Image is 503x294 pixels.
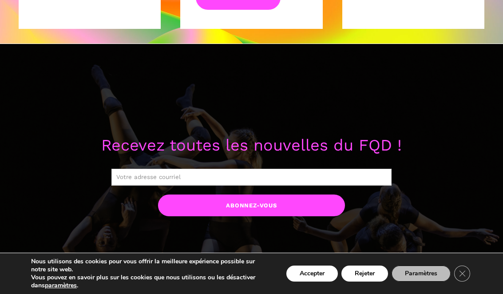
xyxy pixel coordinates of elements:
[45,282,77,290] button: paramètres
[341,266,388,282] button: Rejeter
[454,266,470,282] button: Close GDPR Cookie Banner
[286,266,338,282] button: Accepter
[158,195,345,216] input: Abonnez-vous
[392,266,451,282] button: Paramètres
[111,169,392,186] input: Votre adresse courriel
[31,258,269,274] p: Nous utilisons des cookies pour vous offrir la meilleure expérience possible sur notre site web.
[18,133,485,159] p: Recevez toutes les nouvelles du FQD !
[31,274,269,290] p: Vous pouvez en savoir plus sur les cookies que nous utilisons ou les désactiver dans .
